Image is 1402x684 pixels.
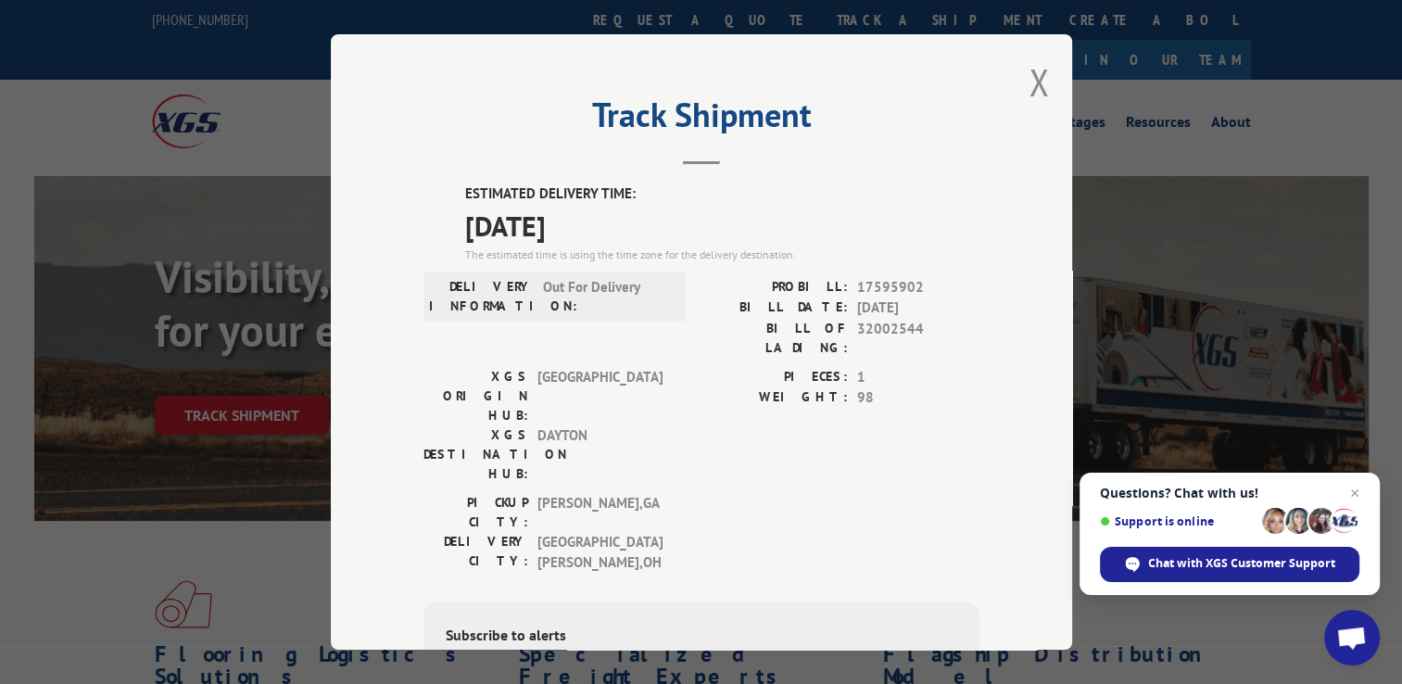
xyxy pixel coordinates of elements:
[701,276,848,298] label: PROBILL:
[701,387,848,409] label: WEIGHT:
[423,531,528,573] label: DELIVERY CITY:
[701,298,848,319] label: BILL DATE:
[1148,555,1335,572] span: Chat with XGS Customer Support
[537,366,663,424] span: [GEOGRAPHIC_DATA]
[423,102,979,137] h2: Track Shipment
[465,184,979,205] label: ESTIMATED DELIVERY TIME:
[423,424,528,483] label: XGS DESTINATION HUB:
[423,492,528,531] label: PICKUP CITY:
[537,492,663,531] span: [PERSON_NAME] , GA
[701,366,848,387] label: PIECES:
[857,318,979,357] span: 32002544
[857,366,979,387] span: 1
[423,366,528,424] label: XGS ORIGIN HUB:
[429,276,534,315] label: DELIVERY INFORMATION:
[465,204,979,246] span: [DATE]
[1100,486,1359,500] span: Questions? Chat with us!
[465,246,979,262] div: The estimated time is using the time zone for the delivery destination.
[857,298,979,319] span: [DATE]
[1100,547,1359,582] div: Chat with XGS Customer Support
[857,387,979,409] span: 98
[543,276,668,315] span: Out For Delivery
[537,531,663,573] span: [GEOGRAPHIC_DATA][PERSON_NAME] , OH
[1100,514,1256,528] span: Support is online
[537,424,663,483] span: DAYTON
[857,276,979,298] span: 17595902
[1324,610,1380,665] div: Open chat
[1344,482,1366,504] span: Close chat
[1029,57,1049,107] button: Close modal
[446,623,957,650] div: Subscribe to alerts
[701,318,848,357] label: BILL OF LADING:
